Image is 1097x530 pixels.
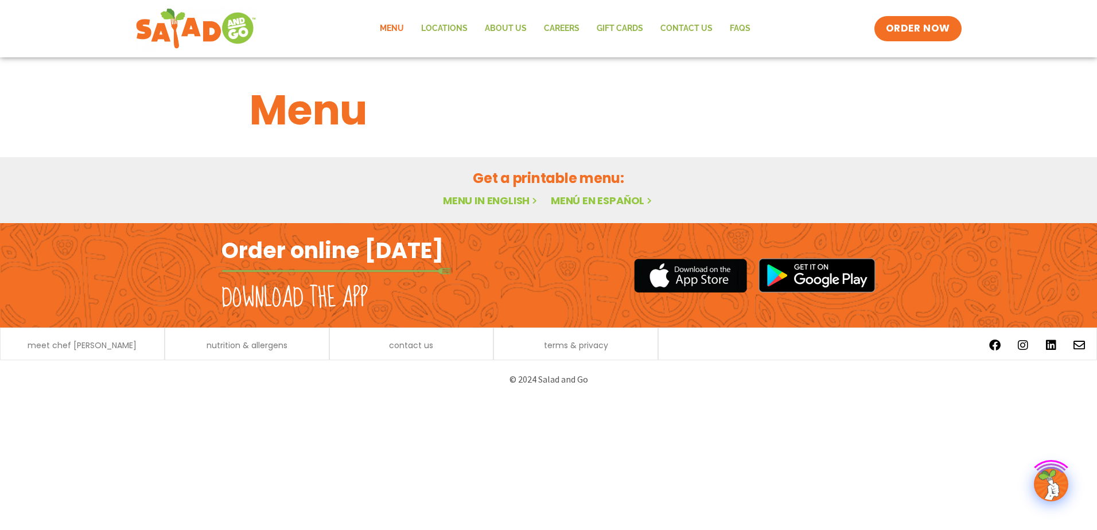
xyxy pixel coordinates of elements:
a: FAQs [721,15,759,42]
a: nutrition & allergens [207,341,287,349]
a: Locations [413,15,476,42]
a: About Us [476,15,535,42]
span: ORDER NOW [886,22,950,36]
a: contact us [389,341,433,349]
p: © 2024 Salad and Go [227,372,870,387]
a: terms & privacy [544,341,608,349]
a: ORDER NOW [874,16,962,41]
img: new-SAG-logo-768×292 [135,6,256,52]
img: fork [221,268,451,274]
nav: Menu [371,15,759,42]
a: Contact Us [652,15,721,42]
a: Menú en español [551,193,654,208]
h2: Order online [DATE] [221,236,444,264]
a: meet chef [PERSON_NAME] [28,341,137,349]
a: GIFT CARDS [588,15,652,42]
a: Careers [535,15,588,42]
h2: Get a printable menu: [250,168,847,188]
img: appstore [634,257,747,294]
img: google_play [758,258,876,293]
h1: Menu [250,79,847,141]
a: Menu [371,15,413,42]
a: Menu in English [443,193,539,208]
h2: Download the app [221,282,368,314]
